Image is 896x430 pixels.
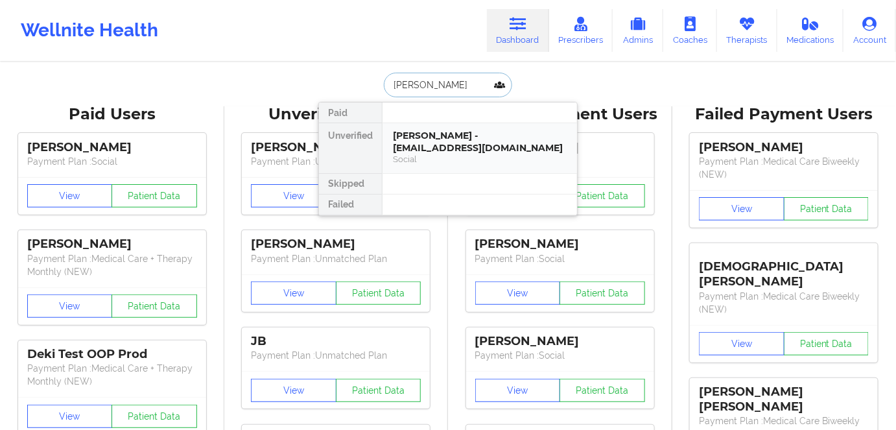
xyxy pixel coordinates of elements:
[843,9,896,52] a: Account
[699,155,869,181] p: Payment Plan : Medical Care Biweekly (NEW)
[475,252,645,265] p: Payment Plan : Social
[27,155,197,168] p: Payment Plan : Social
[251,334,421,349] div: JB
[699,140,869,155] div: [PERSON_NAME]
[784,332,869,355] button: Patient Data
[233,104,440,125] div: Unverified Users
[393,154,567,165] div: Social
[699,385,869,414] div: [PERSON_NAME] [PERSON_NAME]
[251,379,336,402] button: View
[549,9,613,52] a: Prescribers
[560,184,645,208] button: Patient Data
[251,140,421,155] div: [PERSON_NAME]
[699,332,784,355] button: View
[487,9,549,52] a: Dashboard
[784,197,869,221] button: Patient Data
[251,349,421,362] p: Payment Plan : Unmatched Plan
[336,281,421,305] button: Patient Data
[699,290,869,316] p: Payment Plan : Medical Care Biweekly (NEW)
[717,9,777,52] a: Therapists
[336,379,421,402] button: Patient Data
[251,155,421,168] p: Payment Plan : Unmatched Plan
[27,347,197,362] div: Deki Test OOP Prod
[699,197,784,221] button: View
[9,104,215,125] div: Paid Users
[27,184,113,208] button: View
[112,405,197,428] button: Patient Data
[475,379,561,402] button: View
[319,123,382,174] div: Unverified
[319,174,382,195] div: Skipped
[560,379,645,402] button: Patient Data
[27,405,113,428] button: View
[251,237,421,252] div: [PERSON_NAME]
[475,349,645,362] p: Payment Plan : Social
[560,281,645,305] button: Patient Data
[613,9,663,52] a: Admins
[251,252,421,265] p: Payment Plan : Unmatched Plan
[475,237,645,252] div: [PERSON_NAME]
[27,252,197,278] p: Payment Plan : Medical Care + Therapy Monthly (NEW)
[681,104,888,125] div: Failed Payment Users
[777,9,844,52] a: Medications
[27,362,197,388] p: Payment Plan : Medical Care + Therapy Monthly (NEW)
[27,237,197,252] div: [PERSON_NAME]
[27,140,197,155] div: [PERSON_NAME]
[699,250,869,289] div: [DEMOGRAPHIC_DATA][PERSON_NAME]
[27,294,113,318] button: View
[663,9,717,52] a: Coaches
[319,195,382,215] div: Failed
[251,281,336,305] button: View
[112,184,197,208] button: Patient Data
[251,184,336,208] button: View
[112,294,197,318] button: Patient Data
[475,281,561,305] button: View
[475,334,645,349] div: [PERSON_NAME]
[393,130,567,154] div: [PERSON_NAME] - [EMAIL_ADDRESS][DOMAIN_NAME]
[319,102,382,123] div: Paid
